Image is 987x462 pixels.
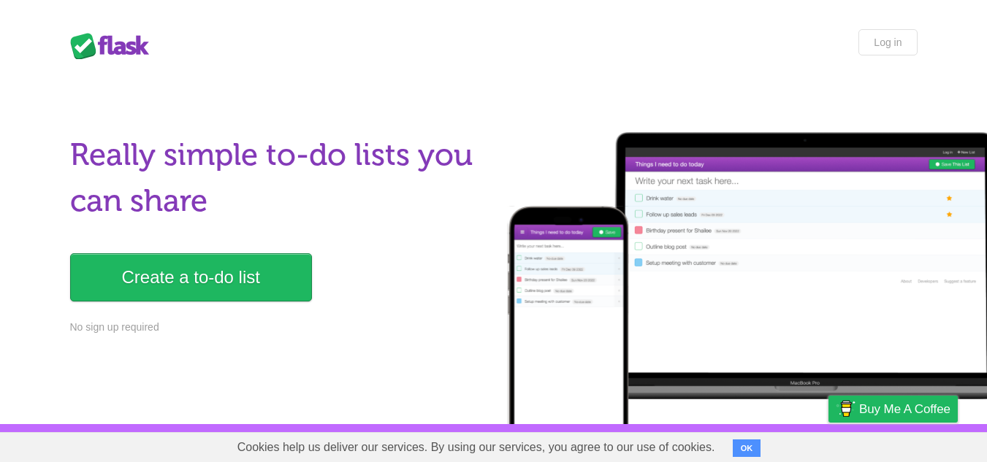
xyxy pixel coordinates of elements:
[733,439,761,457] button: OK
[70,320,485,335] p: No sign up required
[828,396,958,423] a: Buy me a coffee
[70,253,312,301] a: Create a to-do list
[858,29,917,55] a: Log in
[836,396,855,421] img: Buy me a coffee
[859,396,950,422] span: Buy me a coffee
[70,33,158,59] div: Flask Lists
[223,433,730,462] span: Cookies help us deliver our services. By using our services, you agree to our use of cookies.
[70,132,485,224] h1: Really simple to-do lists you can share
